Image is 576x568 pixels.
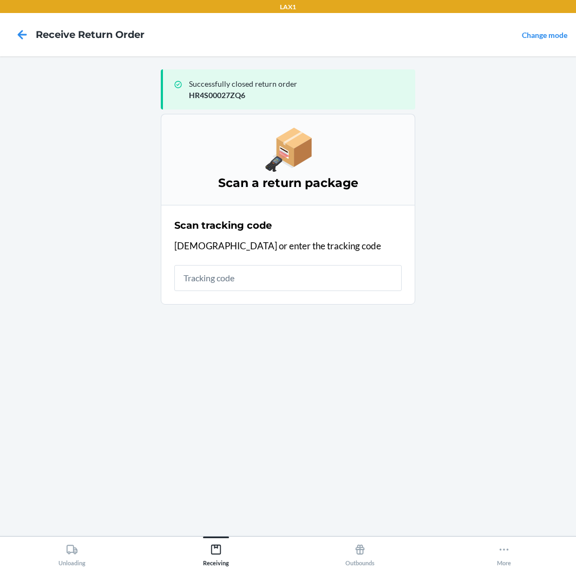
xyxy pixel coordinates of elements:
p: [DEMOGRAPHIC_DATA] or enter the tracking code [174,239,402,253]
button: Receiving [144,537,288,566]
h3: Scan a return package [174,175,402,192]
button: More [432,537,576,566]
button: Outbounds [288,537,432,566]
input: Tracking code [174,265,402,291]
div: More [497,539,511,566]
p: HR4S00027ZQ6 [189,89,407,101]
h2: Scan tracking code [174,218,272,233]
div: Outbounds [345,539,375,566]
a: Change mode [522,30,567,40]
div: Unloading [58,539,86,566]
p: LAX1 [280,2,296,12]
p: Successfully closed return order [189,78,407,89]
div: Receiving [203,539,229,566]
h4: Receive Return Order [36,28,145,42]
